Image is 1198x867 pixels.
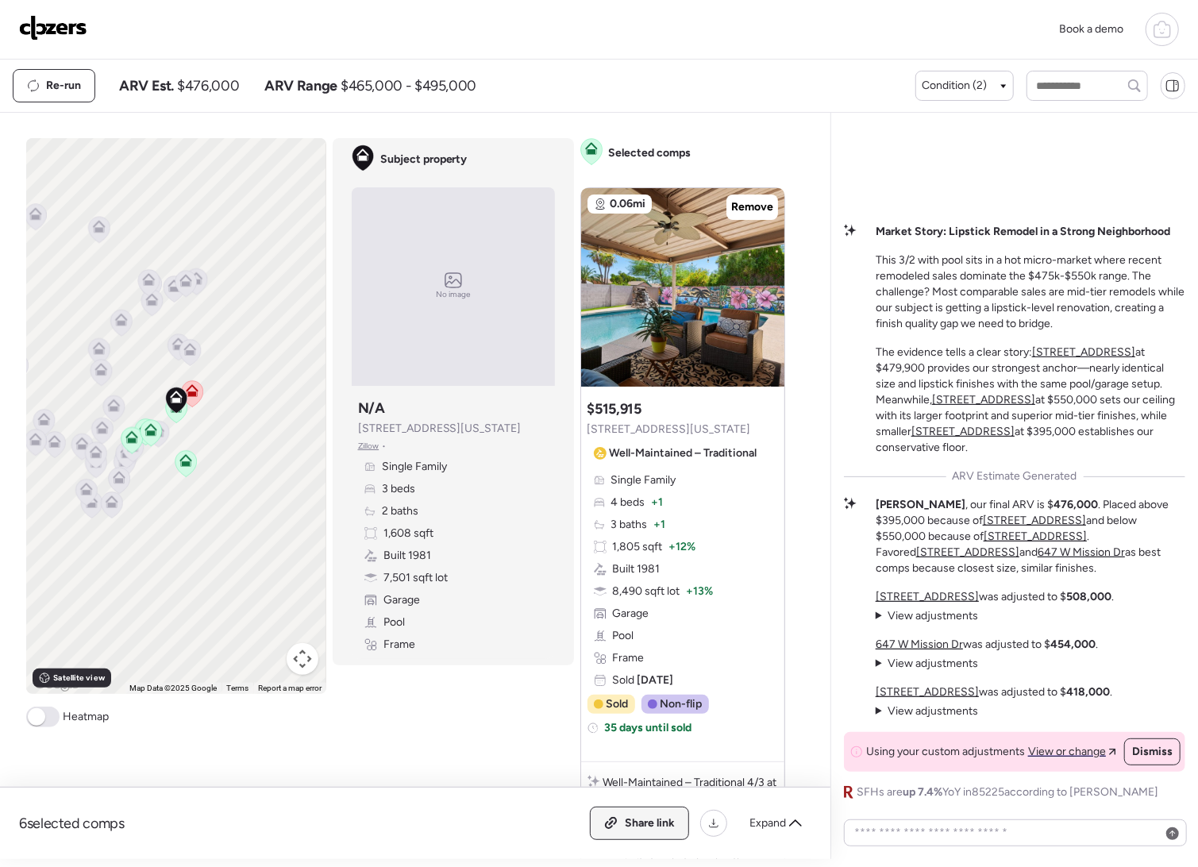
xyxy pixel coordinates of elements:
a: [STREET_ADDRESS] [983,514,1086,527]
span: Zillow [358,440,379,453]
span: [STREET_ADDRESS][US_STATE] [358,421,522,437]
strong: 476,000 [1054,498,1098,511]
span: ARV Estimate Generated [953,468,1077,484]
a: 647 W Mission Dr [876,638,963,651]
span: 6 selected comps [19,814,125,833]
span: Expand [749,815,786,831]
span: Satellite view [53,672,104,684]
span: Map Data ©2025 Google [129,684,217,692]
span: Garage [383,592,420,608]
span: Pool [383,615,405,630]
strong: [PERSON_NAME] [876,498,965,511]
span: + 13% [687,584,714,599]
span: Heatmap [63,709,109,725]
span: Non-flip [661,696,703,712]
a: [STREET_ADDRESS] [984,530,1087,543]
span: Well-Maintained – Traditional [610,445,757,461]
span: 2 baths [382,503,418,519]
span: $476,000 [177,76,239,95]
span: Pool [613,628,634,644]
span: • [382,440,386,453]
p: This 3/2 with pool sits in a hot micro-market where recent remodeled sales dominate the $475k-$55... [876,252,1185,332]
span: 1,805 sqft [613,539,663,555]
a: [STREET_ADDRESS] [911,425,1015,438]
a: Open this area in Google Maps (opens a new window) [30,673,83,694]
span: View adjustments [888,704,978,718]
span: 35 days until sold [605,720,692,736]
span: ARV Est. [119,76,174,95]
span: Sold [607,696,629,712]
span: View adjustments [888,609,978,622]
a: [STREET_ADDRESS] [932,393,1035,407]
a: 647 W Mission Dr [1038,545,1125,559]
p: was adjusted to $ . [876,589,1114,605]
h3: $515,915 [587,399,641,418]
span: Subject property [380,152,468,168]
p: The evidence tells a clear story: at $479,900 provides our strongest anchor—nearly identical size... [876,345,1185,456]
span: $465,000 - $495,000 [341,76,476,95]
span: Built 1981 [613,561,661,577]
span: View or change [1028,744,1106,760]
span: Re-run [46,78,81,94]
img: Logo [19,15,87,40]
span: Built 1981 [383,548,431,564]
span: [DATE] [635,673,674,687]
strong: 508,000 [1066,590,1111,603]
span: + 1 [652,495,664,511]
img: Google [30,673,83,694]
span: 3 baths [611,517,648,533]
span: Using your custom adjustments [866,744,1025,760]
span: Sold [613,672,674,688]
p: , our final ARV is $ . Placed above $395,000 because of and below $550,000 because of . Favored a... [876,497,1185,576]
span: Share link [625,815,675,831]
strong: Market Story: Lipstick Remodel in a Strong Neighborhood [876,225,1170,238]
span: + 1 [654,517,666,533]
a: Terms (opens in new tab) [226,684,248,692]
span: Selected comps [609,145,691,161]
p: was adjusted to $ . [876,637,1098,653]
span: Garage [613,606,649,622]
span: 3 beds [382,481,415,497]
span: Dismiss [1132,744,1173,760]
span: SFHs are YoY in 85225 according to [PERSON_NAME] [857,784,1158,800]
a: [STREET_ADDRESS] [876,685,979,699]
a: View or change [1028,744,1116,760]
span: 4 beds [611,495,645,511]
span: up 7.4% [903,785,942,799]
summary: View adjustments [876,703,978,719]
span: Single Family [611,472,676,488]
summary: View adjustments [876,608,978,624]
a: Report a map error [258,684,322,692]
button: Map camera controls [287,643,318,675]
span: 1,608 sqft [383,526,433,541]
span: No image [436,288,471,301]
strong: 454,000 [1050,638,1096,651]
strong: 418,000 [1066,685,1110,699]
h3: N/A [358,399,385,418]
span: + 12% [669,539,696,555]
span: Condition (2) [923,78,988,94]
span: 0.06mi [610,196,645,212]
p: was adjusted to $ . [876,684,1112,700]
span: 8,490 sqft lot [613,584,680,599]
span: [STREET_ADDRESS][US_STATE] [587,422,751,437]
span: View adjustments [888,657,978,670]
span: Single Family [382,459,447,475]
span: Frame [383,637,415,653]
span: Remove [731,199,773,215]
span: Frame [613,650,645,666]
u: [STREET_ADDRESS] [1032,345,1135,359]
span: Book a demo [1059,22,1123,36]
span: ARV Range [264,76,337,95]
a: [STREET_ADDRESS] [916,545,1019,559]
a: [STREET_ADDRESS] [876,590,979,603]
